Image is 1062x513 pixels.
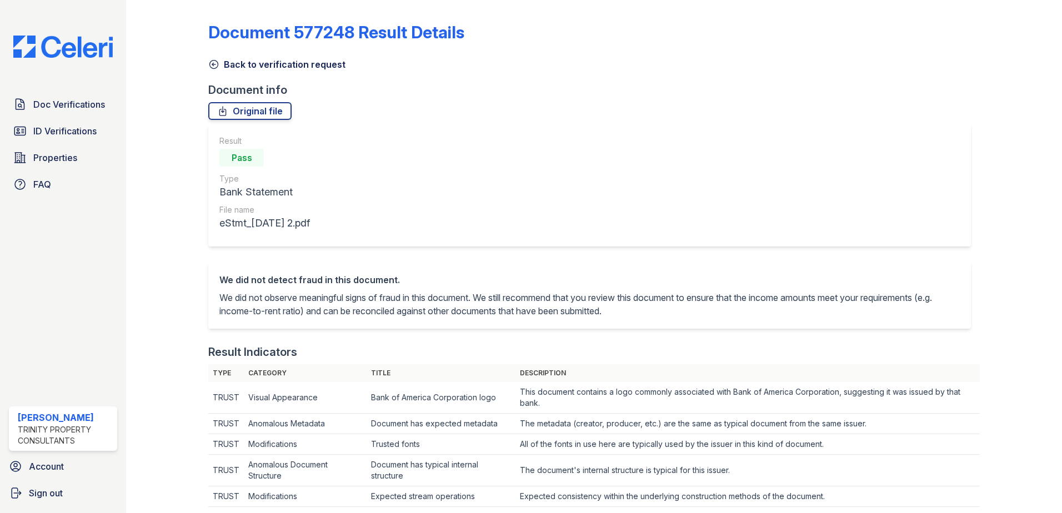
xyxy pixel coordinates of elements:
[208,434,244,455] td: TRUST
[515,364,980,382] th: Description
[367,382,515,414] td: Bank of America Corporation logo
[244,486,367,507] td: Modifications
[367,414,515,434] td: Document has expected metadata
[367,434,515,455] td: Trusted fonts
[208,414,244,434] td: TRUST
[515,486,980,507] td: Expected consistency within the underlying construction methods of the document.
[244,414,367,434] td: Anomalous Metadata
[515,455,980,486] td: The document's internal structure is typical for this issuer.
[4,482,122,504] a: Sign out
[515,434,980,455] td: All of the fonts in use here are typically used by the issuer in this kind of document.
[208,486,244,507] td: TRUST
[33,178,51,191] span: FAQ
[219,215,310,231] div: eStmt_[DATE] 2.pdf
[208,344,297,360] div: Result Indicators
[29,486,63,500] span: Sign out
[33,98,105,111] span: Doc Verifications
[208,22,464,42] a: Document 577248 Result Details
[208,455,244,486] td: TRUST
[219,135,310,147] div: Result
[9,173,117,195] a: FAQ
[4,36,122,58] img: CE_Logo_Blue-a8612792a0a2168367f1c8372b55b34899dd931a85d93a1a3d3e32e68fde9ad4.png
[208,82,980,98] div: Document info
[244,364,367,382] th: Category
[9,120,117,142] a: ID Verifications
[244,434,367,455] td: Modifications
[515,414,980,434] td: The metadata (creator, producer, etc.) are the same as typical document from the same issuer.
[29,460,64,473] span: Account
[219,149,264,167] div: Pass
[18,424,113,446] div: Trinity Property Consultants
[219,204,310,215] div: File name
[515,382,980,414] td: This document contains a logo commonly associated with Bank of America Corporation, suggesting it...
[219,173,310,184] div: Type
[367,486,515,507] td: Expected stream operations
[208,364,244,382] th: Type
[33,124,97,138] span: ID Verifications
[219,291,960,318] p: We did not observe meaningful signs of fraud in this document. We still recommend that you review...
[4,455,122,477] a: Account
[367,364,515,382] th: Title
[18,411,113,424] div: [PERSON_NAME]
[244,455,367,486] td: Anomalous Document Structure
[208,382,244,414] td: TRUST
[9,93,117,115] a: Doc Verifications
[33,151,77,164] span: Properties
[208,102,292,120] a: Original file
[219,184,310,200] div: Bank Statement
[9,147,117,169] a: Properties
[367,455,515,486] td: Document has typical internal structure
[244,382,367,414] td: Visual Appearance
[219,273,960,286] div: We did not detect fraud in this document.
[208,58,345,71] a: Back to verification request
